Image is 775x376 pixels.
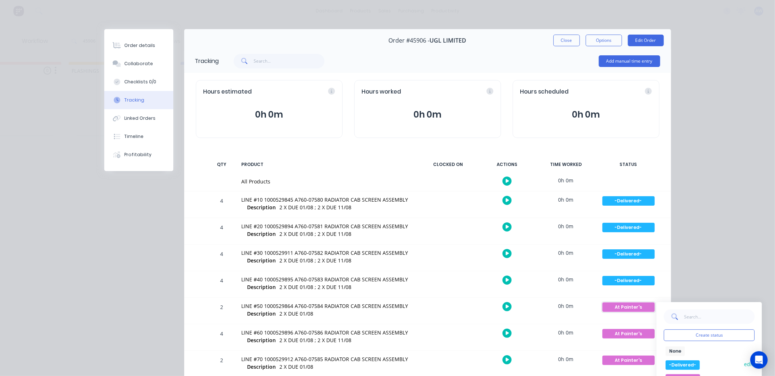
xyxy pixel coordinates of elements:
[104,73,173,91] button: Checklists 0/0
[586,35,622,46] button: Options
[124,97,144,103] div: Tracking
[602,302,655,312] button: At Painter's
[539,324,593,341] div: 0h 0m
[602,223,655,232] div: -Delivered-
[247,363,276,371] span: Description
[211,325,233,351] div: 4
[124,79,156,85] div: Checklists 0/0
[539,157,593,172] div: TIME WORKED
[539,298,593,314] div: 0h 0m
[389,37,430,44] span: Order #45906 -
[195,57,219,66] div: Tracking
[421,157,476,172] div: CLOCKED ON
[539,245,593,261] div: 0h 0m
[104,55,173,73] button: Collaborate
[750,351,768,369] div: Open Intercom Messenger
[104,36,173,55] button: Order details
[280,257,352,264] span: 2 X DUE 01/08 ; 2 X DUE 11/08
[254,54,324,68] input: Search...
[602,329,655,339] div: At Painter's
[247,257,276,264] span: Description
[666,347,685,356] button: None
[104,127,173,146] button: Timeline
[539,218,593,234] div: 0h 0m
[211,219,233,244] div: 4
[211,246,233,271] div: 4
[280,363,314,370] span: 2 X DUE 01/08
[247,283,276,291] span: Description
[602,355,655,365] button: At Painter's
[242,302,412,310] div: LINE #50 1000529864 A760-07584 RADIATOR CAB SCREEN ASSEMBLY
[211,157,233,172] div: QTY
[247,230,276,238] span: Description
[124,42,155,49] div: Order details
[124,60,153,67] div: Collaborate
[539,351,593,367] div: 0h 0m
[602,329,655,339] button: At Painter's
[280,204,352,211] span: 2 X DUE 01/08 ; 2 X DUE 11/08
[242,249,412,257] div: LINE #30 1000529911 A760-07582 RADIATOR CAB SCREEN ASSEMBLY
[242,355,412,363] div: LINE #70 1000529912 A760-07585 RADIATOR CAB SCREEN ASSEMBLY
[242,222,412,230] div: LINE #20 1000529894 A760-07581 RADIATOR CAB SCREEN ASSEMBLY
[124,133,144,140] div: Timeline
[598,157,659,172] div: STATUS
[280,310,314,317] span: 2 X DUE 01/08
[242,178,412,185] div: All Products
[743,360,755,368] button: edit
[104,91,173,109] button: Tracking
[242,329,412,336] div: LINE #60 1000529896 A760-07586 RADIATOR CAB SCREEN ASSEMBLY
[280,337,352,344] span: 2 X DUE 01/08 ; 2 X DUE 11/08
[520,108,652,122] button: 0h 0m
[280,284,352,290] span: 2 X DUE 01/08 ; 2 X DUE 11/08
[280,230,352,237] span: 2 X DUE 01/08 ; 2 X DUE 11/08
[684,309,755,324] input: Search...
[247,203,276,211] span: Description
[520,88,569,96] span: Hours scheduled
[203,108,335,122] button: 0h 0m
[124,115,156,122] div: Linked Orders
[602,302,655,312] div: At Painter's
[242,276,412,283] div: LINE #40 1000529895 A760-07583 RADIATOR CAB SCREEN ASSEMBLY
[602,276,655,286] button: -Delivered-
[666,360,700,370] button: -Delivered-
[602,222,655,233] button: -Delivered-
[362,108,493,122] button: 0h 0m
[247,310,276,317] span: Description
[539,191,593,208] div: 0h 0m
[602,356,655,365] div: At Painter's
[430,37,467,44] span: UGL LIMITED
[602,249,655,259] div: -Delivered-
[602,249,655,259] button: -Delivered-
[104,146,173,164] button: Profitability
[247,336,276,344] span: Description
[124,151,152,158] div: Profitability
[539,271,593,288] div: 0h 0m
[539,172,593,189] div: 0h 0m
[211,299,233,324] div: 2
[628,35,664,46] button: Edit Order
[237,157,417,172] div: PRODUCT
[553,35,580,46] button: Close
[602,276,655,285] div: -Delivered-
[362,88,401,96] span: Hours worked
[211,193,233,218] div: 4
[104,109,173,127] button: Linked Orders
[602,196,655,206] div: -Delivered-
[599,55,660,67] button: Add manual time entry
[242,196,412,203] div: LINE #10 1000529845 A760-07580 RADIATOR CAB SCREEN ASSEMBLY
[480,157,534,172] div: ACTIONS
[664,329,755,341] button: Create status
[602,196,655,206] button: -Delivered-
[211,272,233,297] div: 4
[203,88,252,96] span: Hours estimated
